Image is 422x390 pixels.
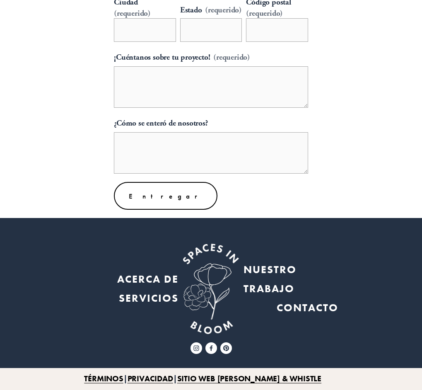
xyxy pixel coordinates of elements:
[119,291,178,305] font: SERVICIOS
[177,372,322,386] a: SITIO WEB [PERSON_NAME] & WHISTLE
[129,191,203,201] font: Entregar
[277,298,338,317] a: CONTACTO
[177,373,322,384] font: SITIO WEB [PERSON_NAME] & WHISTLE
[114,182,217,210] button: EntregarEntregar
[128,372,173,386] a: PRIVACIDAD
[128,373,173,384] font: PRIVACIDAD
[191,342,202,354] a: Instagram
[213,53,250,62] font: (requerido)
[84,372,123,386] a: TÉRMINOS
[180,5,202,15] font: Estado
[246,9,283,18] font: (requerido)
[205,5,242,15] font: (requerido)
[117,270,178,289] a: ACERCA DE
[114,53,210,62] font: ¡Cuéntanos sobre tu proyecto!
[123,373,128,384] font: |
[244,260,340,298] a: NUESTRO TRABAJO
[117,272,178,286] font: ACERCA DE
[246,18,308,42] input: Código postal
[180,18,242,42] input: Estado
[84,373,123,384] font: TÉRMINOS
[244,263,297,296] font: NUESTRO TRABAJO
[114,18,176,42] input: Ciudad
[173,373,177,384] font: |
[277,301,338,315] font: CONTACTO
[205,342,217,354] a: Facebook
[114,119,208,128] font: ¿Cómo se enteró de nosotros?
[220,342,232,354] a: Pinterest
[119,289,178,308] a: SERVICIOS
[114,9,151,18] font: (requerido)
